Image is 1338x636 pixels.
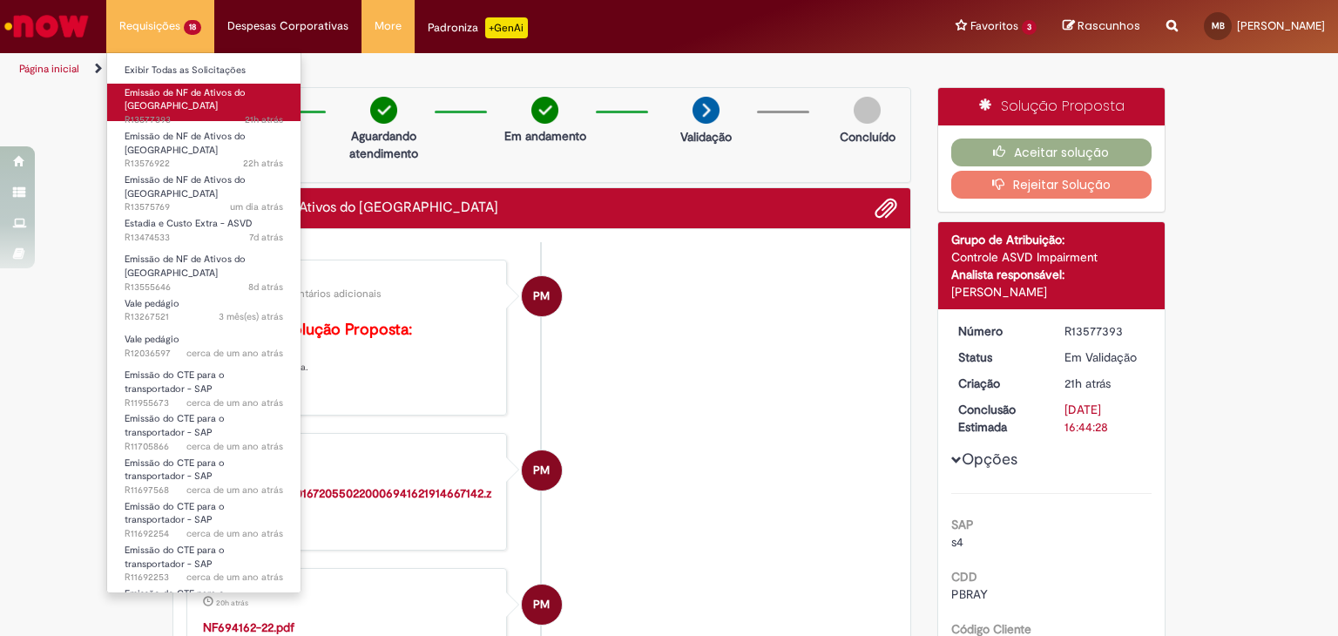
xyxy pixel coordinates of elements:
div: Paola Machado [522,276,562,316]
p: Boa tarde, Segue em anexo a nota. [PERSON_NAME] [203,321,493,403]
img: arrow-next.png [693,97,720,124]
span: s4 [951,534,963,550]
a: Aberto R13474533 : Estadia e Custo Extra - ASVD [107,214,301,247]
small: Comentários adicionais [270,287,382,301]
img: check-circle-green.png [370,97,397,124]
a: Aberto R13577393 : Emissão de NF de Ativos do ASVD [107,84,301,121]
time: 29/09/2025 14:44:26 [245,113,283,126]
p: Validação [680,128,732,145]
time: 29/06/2024 22:37:48 [186,571,283,584]
span: R13576922 [125,157,283,171]
button: Aceitar solução [951,139,1152,166]
span: Rascunhos [1078,17,1140,34]
span: R13474533 [125,231,283,245]
span: 22h atrás [243,157,283,170]
span: [PERSON_NAME] [1237,18,1325,33]
span: R11692254 [125,527,283,541]
div: Analista responsável: [951,266,1152,283]
span: Vale pedágio [125,297,179,310]
a: Aberto R12036597 : Vale pedágio [107,330,301,362]
span: Requisições [119,17,180,35]
div: R13577393 [1064,322,1145,340]
span: 3 [1022,20,1037,35]
span: PM [533,275,550,317]
p: +GenAi [485,17,528,38]
a: Exibir Todas as Solicitações [107,61,301,80]
span: Estadia e Custo Extra - ASVD [125,217,253,230]
time: 09/07/2025 11:06:17 [219,310,283,323]
div: Padroniza [428,17,528,38]
time: 29/09/2025 13:39:57 [243,157,283,170]
span: R12036597 [125,347,283,361]
span: Emissão do CTE para o transportador - SAP [125,500,225,527]
a: Aberto R13267521 : Vale pedágio [107,294,301,327]
span: R13555646 [125,281,283,294]
time: 29/09/2025 15:39:30 [216,598,248,608]
b: CDD [951,569,977,585]
div: Em Validação [1064,348,1145,366]
span: Emissão do CTE para o transportador - SAP [125,457,225,484]
span: 8d atrás [248,281,283,294]
ul: Requisições [106,52,301,593]
div: [PERSON_NAME] [203,274,493,284]
div: Grupo de Atribuição: [951,231,1152,248]
a: Aberto R13555646 : Emissão de NF de Ativos do ASVD [107,250,301,288]
time: 22/09/2025 14:49:01 [248,281,283,294]
span: 21h atrás [245,113,283,126]
div: [DATE] 16:44:28 [1064,401,1145,436]
a: Aberto R11955673 : Emissão do CTE para o transportador - SAP [107,366,301,403]
span: Emissão do CTE para o transportador - SAP [125,544,225,571]
time: 02/07/2024 06:10:40 [186,484,283,497]
span: MB [1212,20,1225,31]
img: ServiceNow [2,9,91,44]
span: 18 [184,20,201,35]
span: 21h atrás [1064,376,1111,391]
a: Rascunhos [1063,18,1140,35]
span: cerca de um ano atrás [186,347,283,360]
a: NF694162-22.pdf [203,619,294,635]
a: Aberto R11692254 : Emissão do CTE para o transportador - SAP [107,497,301,535]
span: Emissão de NF de Ativos do [GEOGRAPHIC_DATA] [125,253,246,280]
time: 29/09/2025 14:44:25 [1064,376,1111,391]
span: Emissão do CTE para o transportador - SAP [125,587,225,614]
time: 20/09/2024 08:39:36 [186,347,283,360]
span: 20h atrás [216,598,248,608]
div: Controle ASVD Impairment [951,248,1152,266]
a: Aberto R13576922 : Emissão de NF de Ativos do ASVD [107,127,301,165]
button: Adicionar anexos [875,197,897,220]
button: Rejeitar Solução [951,171,1152,199]
time: 03/09/2024 16:10:57 [186,396,283,409]
span: More [375,17,402,35]
span: cerca de um ano atrás [186,527,283,540]
time: 23/09/2025 12:19:37 [249,231,283,244]
p: Concluído [840,128,895,145]
p: Aguardando atendimento [341,127,426,162]
b: Solução Proposta: [283,320,412,340]
span: Favoritos [970,17,1018,35]
span: R13575769 [125,200,283,214]
span: R11697568 [125,484,283,497]
time: 04/07/2024 03:32:39 [186,440,283,453]
span: R11692253 [125,571,283,585]
span: 3 mês(es) atrás [219,310,283,323]
a: 31250956228356016720550220006941621914667142.zip [203,485,491,518]
div: [PERSON_NAME] [951,283,1152,301]
img: check-circle-green.png [531,97,558,124]
dt: Status [945,348,1052,366]
a: Aberto R13575769 : Emissão de NF de Ativos do ASVD [107,171,301,208]
span: cerca de um ano atrás [186,396,283,409]
span: cerca de um ano atrás [186,440,283,453]
dt: Conclusão Estimada [945,401,1052,436]
div: 29/09/2025 14:44:25 [1064,375,1145,392]
span: R13267521 [125,310,283,324]
span: PBRAY [951,586,988,602]
time: 29/09/2025 10:36:04 [230,200,283,213]
p: Em andamento [504,127,586,145]
span: Emissão de NF de Ativos do [GEOGRAPHIC_DATA] [125,86,246,113]
div: [PERSON_NAME] [203,447,493,457]
div: Solução Proposta [938,88,1166,125]
span: Emissão de NF de Ativos do [GEOGRAPHIC_DATA] [125,173,246,200]
dt: Criação [945,375,1052,392]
